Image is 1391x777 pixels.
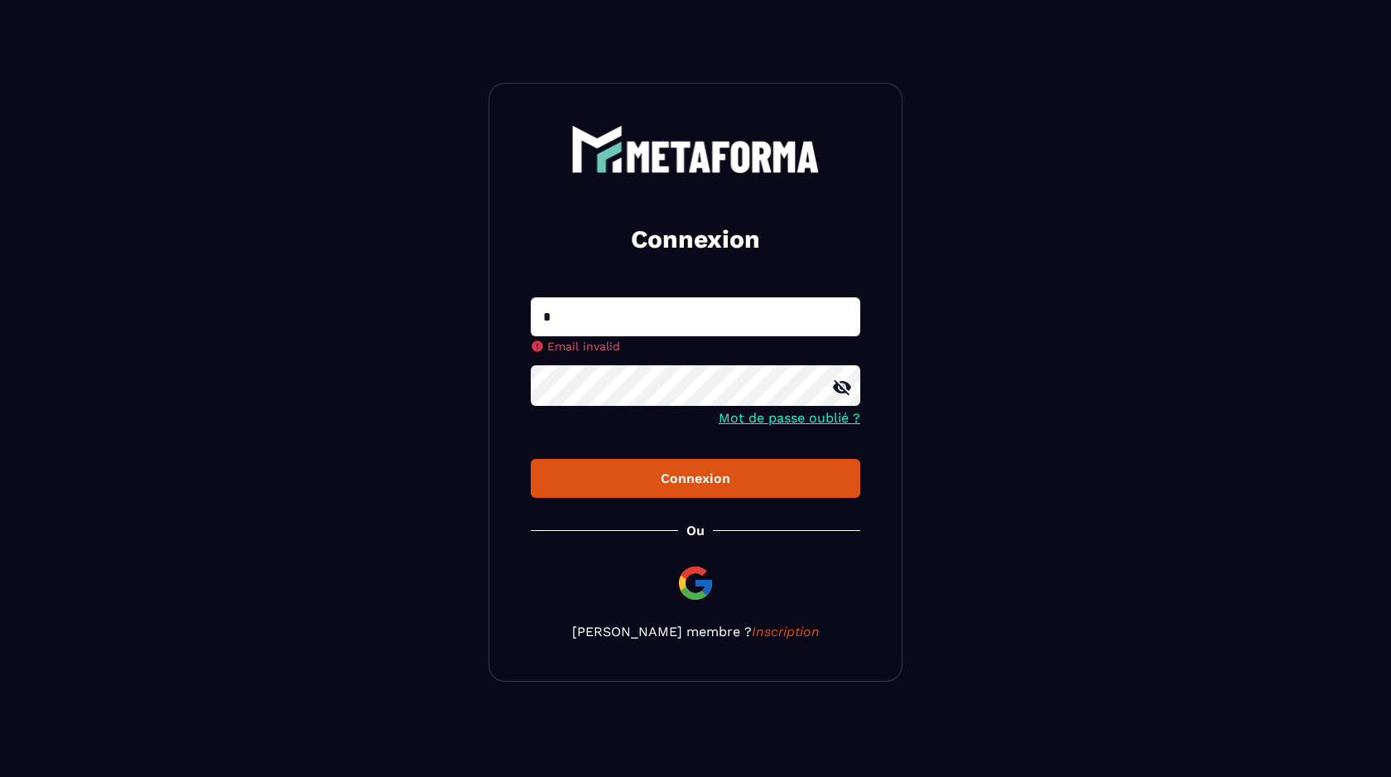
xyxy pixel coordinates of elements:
[551,223,840,256] h2: Connexion
[686,523,705,538] p: Ou
[531,624,860,639] p: [PERSON_NAME] membre ?
[571,125,820,173] img: logo
[544,471,847,486] div: Connexion
[719,410,860,426] a: Mot de passe oublié ?
[531,125,860,173] a: logo
[676,563,715,603] img: google
[547,340,620,353] span: Email invalid
[752,624,820,639] a: Inscription
[531,459,860,498] button: Connexion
